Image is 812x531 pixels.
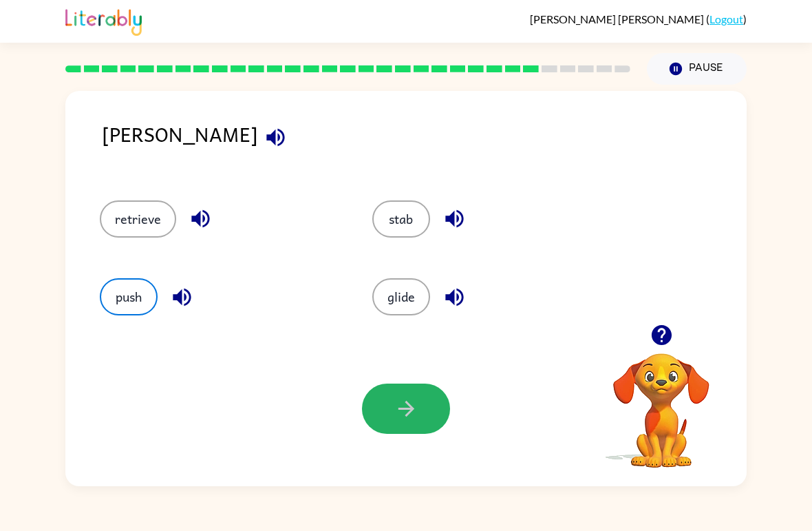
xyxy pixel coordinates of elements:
div: ( ) [530,12,747,25]
div: [PERSON_NAME] [102,118,747,173]
video: Your browser must support playing .mp4 files to use Literably. Please try using another browser. [592,332,730,470]
button: stab [372,200,430,238]
button: retrieve [100,200,176,238]
button: Pause [647,53,747,85]
button: glide [372,278,430,315]
button: push [100,278,158,315]
img: Literably [65,6,142,36]
a: Logout [709,12,743,25]
span: [PERSON_NAME] [PERSON_NAME] [530,12,706,25]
